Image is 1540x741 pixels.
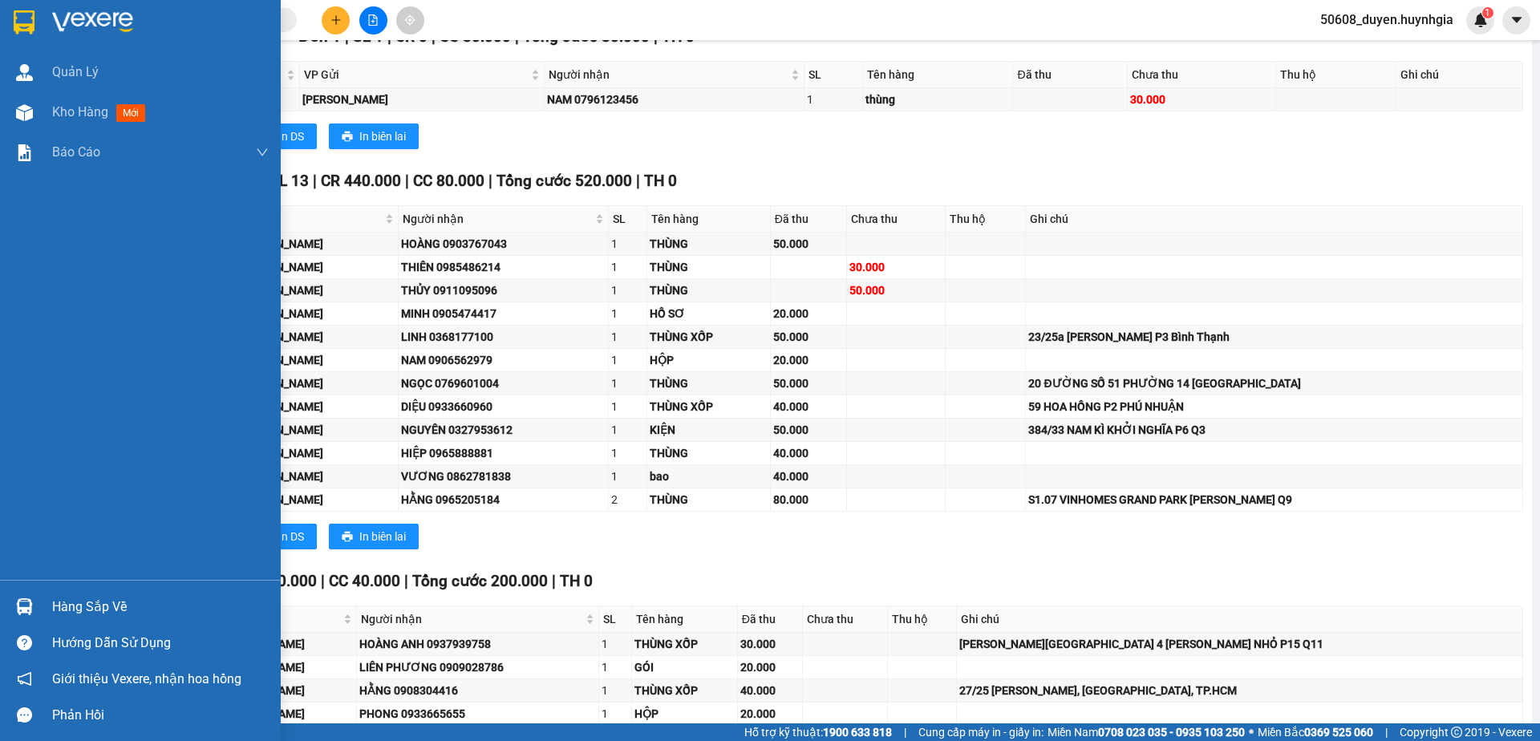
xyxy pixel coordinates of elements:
div: [PERSON_NAME] [237,305,395,322]
span: Quản Lý [52,62,99,82]
span: Báo cáo [52,142,100,162]
div: [PERSON_NAME] [237,398,395,415]
span: notification [17,671,32,686]
td: Cam Đức [235,395,399,419]
img: warehouse-icon [16,104,33,121]
th: SL [609,206,647,233]
span: In biên lai [359,128,406,145]
div: 1 [611,351,644,369]
img: logo-vxr [14,10,34,34]
span: VP Gửi [304,66,529,83]
span: CR 440.000 [321,172,401,190]
span: | [636,172,640,190]
div: 1 [602,705,629,723]
div: [PERSON_NAME] [237,235,395,253]
div: HỘP [650,351,768,369]
td: Cam Đức [235,279,399,302]
div: 1 [611,468,644,485]
span: | [313,172,317,190]
span: Người nhận [549,66,788,83]
th: Ghi chú [957,606,1523,633]
strong: 1900 633 818 [823,726,892,739]
th: Chưa thu [1128,62,1276,88]
div: 40.000 [773,398,844,415]
button: file-add [359,6,387,34]
div: [PERSON_NAME] [237,444,395,462]
td: Cam Đức [217,656,357,679]
span: SL 13 [269,172,309,190]
img: solution-icon [16,144,33,161]
div: MINH 0905474417 [401,305,605,322]
div: [PERSON_NAME] [302,91,542,108]
div: THÙNG [650,235,768,253]
span: question-circle [17,635,32,650]
div: 50.000 [849,281,942,299]
div: THÙNG [650,258,768,276]
div: 20.000 [740,705,800,723]
div: THÙNG [650,375,768,392]
div: [PERSON_NAME] [237,491,395,508]
div: [PERSON_NAME] [237,375,395,392]
div: bao [650,468,768,485]
span: caret-down [1510,13,1524,27]
div: KIỆN [650,421,768,439]
div: 1 [611,375,644,392]
div: 80.000 [773,491,844,508]
span: TH 0 [644,172,677,190]
img: icon-new-feature [1473,13,1488,27]
div: 30.000 [1130,91,1273,108]
div: [PERSON_NAME] [219,705,354,723]
div: HẰNG 0965205184 [401,491,605,508]
span: Cung cấp máy in - giấy in: [918,723,1044,741]
button: printerIn biên lai [329,123,419,149]
td: Cam Đức [235,488,399,512]
div: 50.000 [773,235,844,253]
div: 1 [611,305,644,322]
th: Chưa thu [803,606,888,633]
div: VƯƠNG 0862781838 [401,468,605,485]
div: 1 [611,281,644,299]
div: 1 [611,258,644,276]
td: Cam Đức [235,372,399,395]
div: NAM 0906562979 [401,351,605,369]
div: 1 [611,328,644,346]
span: Người nhận [361,610,582,628]
span: mới [116,104,145,122]
th: SL [804,62,862,88]
div: Hàng sắp về [52,595,269,619]
button: plus [322,6,350,34]
div: 1 [602,682,629,699]
div: LINH 0368177100 [401,328,605,346]
span: printer [342,531,353,544]
div: 50.000 [773,375,844,392]
div: HIỆP 0965888881 [401,444,605,462]
span: CC 40.000 [329,572,400,590]
div: 20.000 [773,305,844,322]
div: 40.000 [740,682,800,699]
div: THÙNG XỐP [634,635,735,653]
button: printerIn DS [248,123,317,149]
span: Hỗ trợ kỹ thuật: [744,723,892,741]
div: GÓI [634,658,735,676]
div: 30.000 [849,258,942,276]
span: | [1385,723,1388,741]
div: 30.000 [740,635,800,653]
span: TH 0 [560,572,593,590]
td: Cam Đức [235,233,399,256]
span: Kho hàng [52,104,108,119]
div: [PERSON_NAME] [237,468,395,485]
div: LIÊN PHƯƠNG 0909028786 [359,658,596,676]
div: [PERSON_NAME][GEOGRAPHIC_DATA] 4 [PERSON_NAME] NHỎ P15 Q11 [959,635,1520,653]
div: [PERSON_NAME] [237,328,395,346]
span: VP Gửi [239,210,382,228]
div: 1 [807,91,859,108]
span: aim [404,14,415,26]
div: 20.000 [773,351,844,369]
div: S1.07 VINHOMES GRAND PARK [PERSON_NAME] Q9 [1028,491,1519,508]
div: THÙNG XỐP [650,328,768,346]
td: Cam Đức [217,679,357,703]
div: THÙNG XỐP [634,682,735,699]
span: Tổng cước 520.000 [496,172,632,190]
div: 1 [602,635,629,653]
div: THÙNG [650,491,768,508]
